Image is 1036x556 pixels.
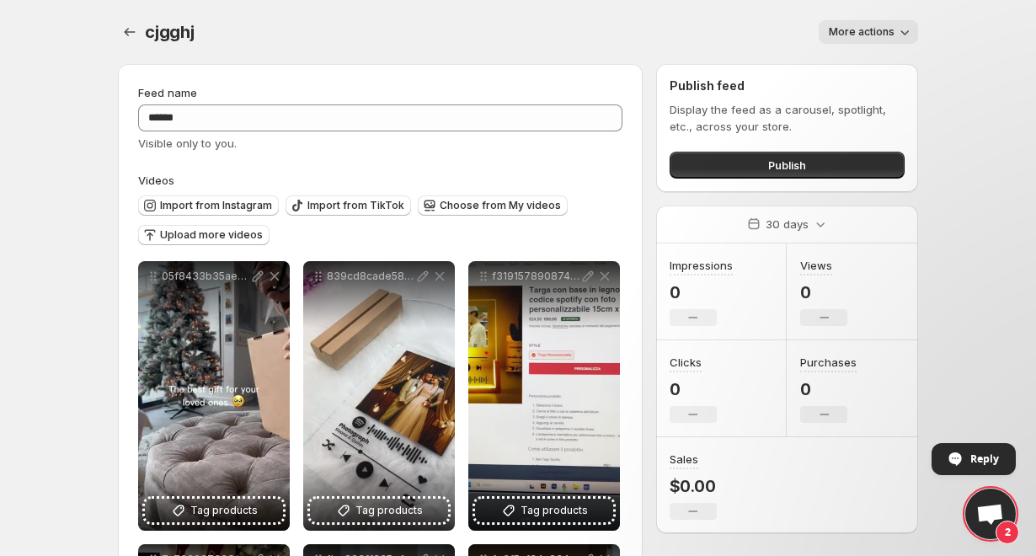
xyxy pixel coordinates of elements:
[468,261,620,531] div: f319157890874331a4821b5b3c2c1ad3Tag products
[670,282,733,302] p: 0
[138,225,270,245] button: Upload more videos
[800,257,832,274] h3: Views
[970,444,999,473] span: Reply
[138,261,290,531] div: 05f8433b35ae41eca76907a4babb9af8Tag products
[138,174,174,187] span: Videos
[670,476,717,496] p: $0.00
[145,499,283,522] button: Tag products
[162,270,249,283] p: 05f8433b35ae41eca76907a4babb9af8
[138,86,197,99] span: Feed name
[440,199,561,212] span: Choose from My videos
[800,282,847,302] p: 0
[819,20,918,44] button: More actions
[138,136,237,150] span: Visible only to you.
[670,101,905,135] p: Display the feed as a carousel, spotlight, etc., across your store.
[145,22,195,42] span: cjgghj
[800,379,857,399] p: 0
[766,216,809,233] p: 30 days
[670,152,905,179] button: Publish
[670,379,717,399] p: 0
[138,195,279,216] button: Import from Instagram
[670,78,905,94] h2: Publish feed
[670,451,698,468] h3: Sales
[327,270,414,283] p: 839cd8cade58471fb3eb28e4d71dcb76
[160,228,263,242] span: Upload more videos
[190,502,258,519] span: Tag products
[965,489,1016,539] div: Open chat
[800,354,857,371] h3: Purchases
[996,521,1019,544] span: 2
[160,199,272,212] span: Import from Instagram
[307,199,404,212] span: Import from TikTok
[670,354,702,371] h3: Clicks
[355,502,423,519] span: Tag products
[768,157,806,174] span: Publish
[310,499,448,522] button: Tag products
[670,257,733,274] h3: Impressions
[286,195,411,216] button: Import from TikTok
[829,25,894,39] span: More actions
[303,261,455,531] div: 839cd8cade58471fb3eb28e4d71dcb76Tag products
[475,499,613,522] button: Tag products
[418,195,568,216] button: Choose from My videos
[521,502,588,519] span: Tag products
[492,270,579,283] p: f319157890874331a4821b5b3c2c1ad3
[118,20,142,44] button: Settings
